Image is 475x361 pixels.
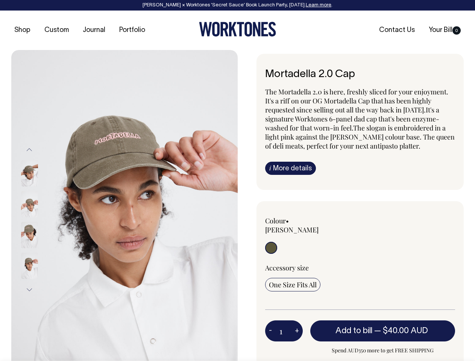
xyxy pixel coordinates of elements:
span: — [374,327,430,335]
img: moss [21,191,38,217]
span: • [286,216,289,225]
span: Spend AUD350 more to get FREE SHIPPING [310,346,455,355]
img: moss [21,253,38,279]
a: Shop [11,24,33,36]
span: $40.00 AUD [383,327,428,335]
a: Learn more [306,3,331,8]
button: - [265,323,276,338]
button: Previous [24,141,35,158]
a: Contact Us [376,24,418,36]
button: + [291,323,303,338]
span: 0 [452,26,461,35]
p: The Mortadella 2.0 is here, freshly sliced for your enjoyment. It's a riff on our OG Mortadella C... [265,87,455,150]
span: Add to bill [335,327,372,335]
button: Next [24,281,35,298]
span: One Size Fits All [269,280,317,289]
img: Mortadella 2.0 Cap [21,160,38,187]
span: i [269,164,271,172]
button: Add to bill —$40.00 AUD [310,320,455,341]
div: [PERSON_NAME] × Worktones ‘Secret Sauce’ Book Launch Party, [DATE]. . [8,3,467,8]
a: Custom [41,24,72,36]
img: moss [21,222,38,248]
a: Journal [80,24,108,36]
input: One Size Fits All [265,278,320,291]
a: Portfolio [116,24,148,36]
a: iMore details [265,162,316,175]
h1: Mortadella 2.0 Cap [265,69,455,80]
a: Your Bill0 [426,24,464,36]
span: It's a signature Worktones 6-panel dad cap that's been enzyme-washed for that worn-in feel. The s... [265,105,455,150]
label: [PERSON_NAME] [265,225,319,234]
div: Colour [265,216,341,234]
div: Accessory size [265,263,455,272]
